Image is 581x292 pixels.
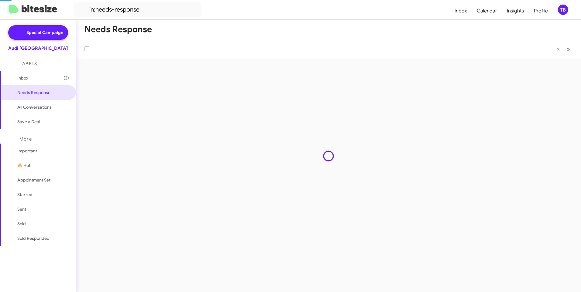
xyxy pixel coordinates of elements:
[502,2,529,20] a: Insights
[17,148,69,154] span: Important
[563,43,574,55] button: Next
[17,90,69,96] span: Needs Response
[84,25,152,34] h1: Needs Response
[17,75,69,81] span: Inbox
[529,2,553,20] a: Profile
[553,43,574,55] nav: Page navigation example
[553,5,574,15] button: TB
[26,29,63,36] span: Special Campaign
[17,192,33,198] span: Starred
[450,2,472,20] a: Inbox
[74,2,201,17] input: Search
[17,119,40,125] span: Save a Deal
[17,221,26,227] span: Sold
[64,75,69,81] span: (3)
[556,45,560,53] span: «
[567,45,570,53] span: »
[17,162,30,168] span: 🔥 Hot
[553,43,563,55] button: Previous
[8,45,68,51] div: Audi [GEOGRAPHIC_DATA]
[17,206,26,212] span: Sent
[17,235,50,241] span: Sold Responded
[8,25,68,40] a: Special Campaign
[19,136,32,142] span: More
[558,5,568,15] div: TB
[17,104,52,110] span: All Conversations
[472,2,502,20] a: Calendar
[17,177,50,183] span: Appointment Set
[19,61,37,66] span: Labels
